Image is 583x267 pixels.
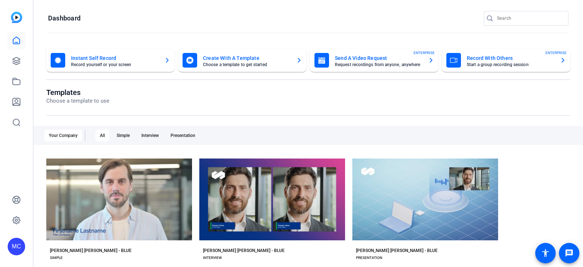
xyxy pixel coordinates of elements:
mat-icon: message [565,249,574,258]
p: Choose a template to use [46,97,109,105]
div: PRESENTATION [356,255,382,261]
h1: Templates [46,88,109,97]
div: Interview [137,130,163,141]
mat-card-subtitle: Start a group recording session [467,62,554,67]
mat-card-title: Instant Self Record [71,54,159,62]
img: blue-gradient.svg [11,12,22,23]
mat-card-subtitle: Choose a template to get started [203,62,290,67]
mat-card-title: Create With A Template [203,54,290,62]
div: Your Company [44,130,82,141]
div: SIMPLE [50,255,63,261]
input: Search [497,14,563,23]
div: Presentation [166,130,200,141]
span: ENTERPRISE [545,50,567,56]
mat-card-title: Send A Video Request [335,54,422,62]
span: ENTERPRISE [414,50,435,56]
div: [PERSON_NAME] [PERSON_NAME] - BLUE [203,248,285,253]
mat-card-subtitle: Request recordings from anyone, anywhere [335,62,422,67]
button: Record With OthersStart a group recording sessionENTERPRISE [442,49,570,72]
div: Simple [112,130,134,141]
div: INTERVIEW [203,255,222,261]
button: Send A Video RequestRequest recordings from anyone, anywhereENTERPRISE [310,49,438,72]
mat-card-subtitle: Record yourself or your screen [71,62,159,67]
div: [PERSON_NAME] [PERSON_NAME] - BLUE [50,248,132,253]
div: MC [8,238,25,255]
button: Create With A TemplateChoose a template to get started [178,49,306,72]
mat-icon: accessibility [541,249,550,258]
div: All [95,130,109,141]
mat-card-title: Record With Others [467,54,554,62]
div: [PERSON_NAME] [PERSON_NAME] - BLUE [356,248,438,253]
button: Instant Self RecordRecord yourself or your screen [46,49,175,72]
h1: Dashboard [48,14,81,23]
